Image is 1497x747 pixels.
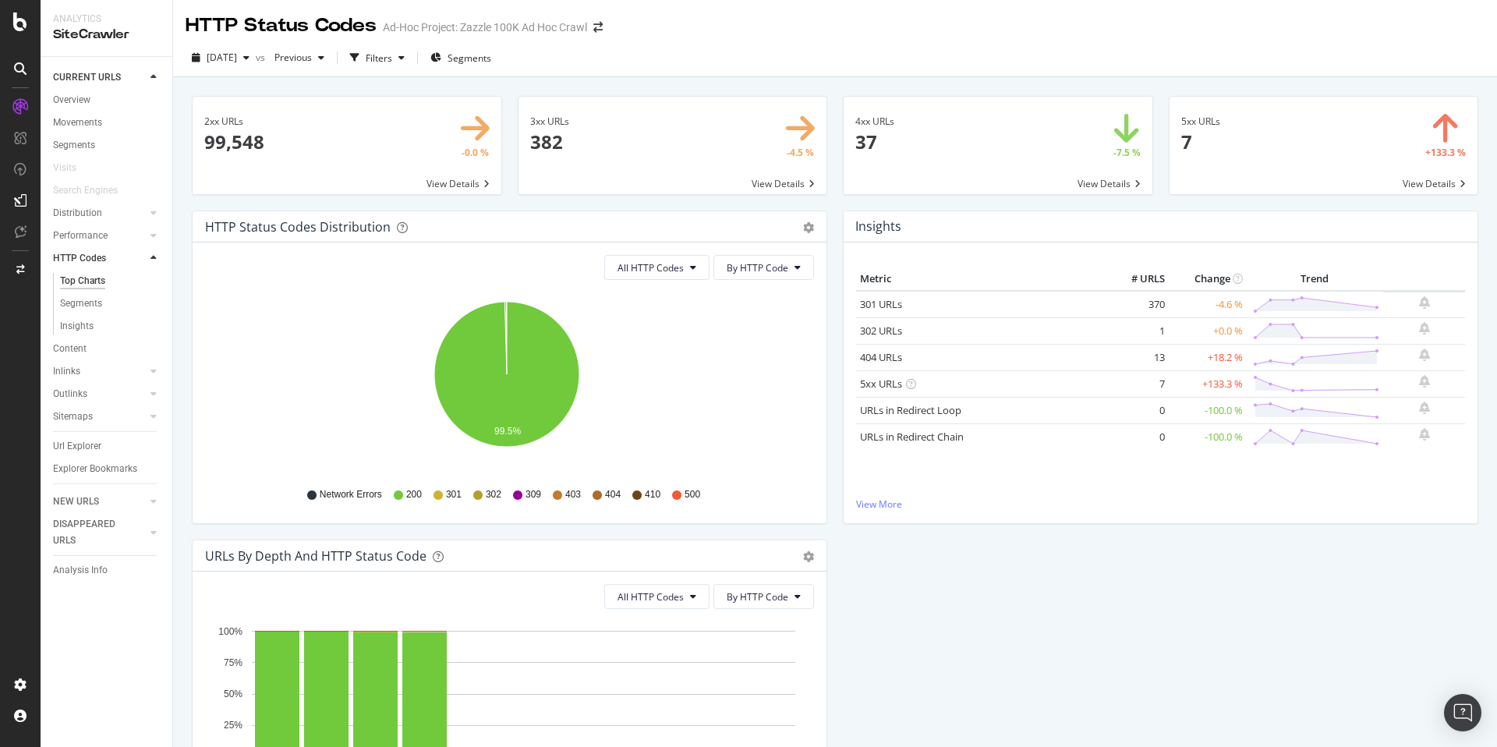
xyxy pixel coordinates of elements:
text: 25% [224,720,242,731]
a: Overview [53,92,161,108]
td: 13 [1106,344,1169,370]
div: Performance [53,228,108,244]
span: 410 [645,488,660,501]
div: SiteCrawler [53,26,160,44]
a: Visits [53,160,92,176]
text: 100% [218,626,242,637]
a: Top Charts [60,273,161,289]
a: HTTP Codes [53,250,146,267]
a: URLs in Redirect Chain [860,430,964,444]
div: Analytics [53,12,160,26]
text: 99.5% [494,426,521,437]
a: Sitemaps [53,409,146,425]
div: arrow-right-arrow-left [593,22,603,33]
td: 370 [1106,291,1169,318]
span: 200 [406,488,422,501]
div: bell-plus [1419,322,1430,335]
div: Content [53,341,87,357]
div: bell-plus [1419,375,1430,388]
span: 301 [446,488,462,501]
a: 302 URLs [860,324,902,338]
div: Distribution [53,205,102,221]
span: 2025 Aug. 20th [207,51,237,64]
div: Open Intercom Messenger [1444,694,1481,731]
div: Segments [53,137,95,154]
span: 309 [526,488,541,501]
a: Content [53,341,161,357]
div: Url Explorer [53,438,101,455]
div: Inlinks [53,363,80,380]
div: Search Engines [53,182,118,199]
a: Movements [53,115,161,131]
a: Performance [53,228,146,244]
div: URLs by Depth and HTTP Status Code [205,548,426,564]
button: All HTTP Codes [604,255,710,280]
div: bell-plus [1419,402,1430,414]
span: vs [256,51,268,64]
div: Ad-Hoc Project: Zazzle 100K Ad Hoc Crawl [383,19,587,35]
td: 1 [1106,317,1169,344]
a: Explorer Bookmarks [53,461,161,477]
div: Overview [53,92,90,108]
a: 301 URLs [860,297,902,311]
div: HTTP Status Codes [186,12,377,39]
a: View More [856,497,1465,511]
th: Trend [1247,267,1383,291]
span: 404 [605,488,621,501]
span: 403 [565,488,581,501]
a: Url Explorer [53,438,161,455]
span: Previous [268,51,312,64]
div: bell-plus [1419,296,1430,309]
a: 404 URLs [860,350,902,364]
div: HTTP Codes [53,250,106,267]
text: 50% [224,689,242,699]
div: Movements [53,115,102,131]
button: By HTTP Code [713,255,814,280]
div: Segments [60,296,102,312]
td: -100.0 % [1169,397,1247,423]
span: 302 [486,488,501,501]
td: 0 [1106,423,1169,450]
td: 7 [1106,370,1169,397]
div: Sitemaps [53,409,93,425]
span: By HTTP Code [727,590,788,604]
td: -100.0 % [1169,423,1247,450]
div: Explorer Bookmarks [53,461,137,477]
div: Insights [60,318,94,335]
svg: A chart. [205,292,809,473]
a: URLs in Redirect Loop [860,403,961,417]
div: Analysis Info [53,562,108,579]
th: Change [1169,267,1247,291]
button: By HTTP Code [713,584,814,609]
div: HTTP Status Codes Distribution [205,219,391,235]
td: +18.2 % [1169,344,1247,370]
a: Segments [53,137,161,154]
div: Top Charts [60,273,105,289]
td: +133.3 % [1169,370,1247,397]
span: Network Errors [320,488,382,501]
div: bell-plus [1419,428,1430,441]
button: All HTTP Codes [604,584,710,609]
a: Search Engines [53,182,133,199]
th: Metric [856,267,1106,291]
div: bell-plus [1419,349,1430,361]
div: Visits [53,160,76,176]
button: Filters [344,45,411,70]
span: All HTTP Codes [618,261,684,274]
div: DISAPPEARED URLS [53,516,132,549]
div: NEW URLS [53,494,99,510]
div: gear [803,551,814,562]
div: CURRENT URLS [53,69,121,86]
button: [DATE] [186,45,256,70]
div: Outlinks [53,386,87,402]
a: CURRENT URLS [53,69,146,86]
span: All HTTP Codes [618,590,684,604]
a: Segments [60,296,161,312]
a: DISAPPEARED URLS [53,516,146,549]
button: Segments [424,45,497,70]
div: gear [803,222,814,233]
td: +0.0 % [1169,317,1247,344]
text: 75% [224,657,242,668]
button: Previous [268,45,331,70]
